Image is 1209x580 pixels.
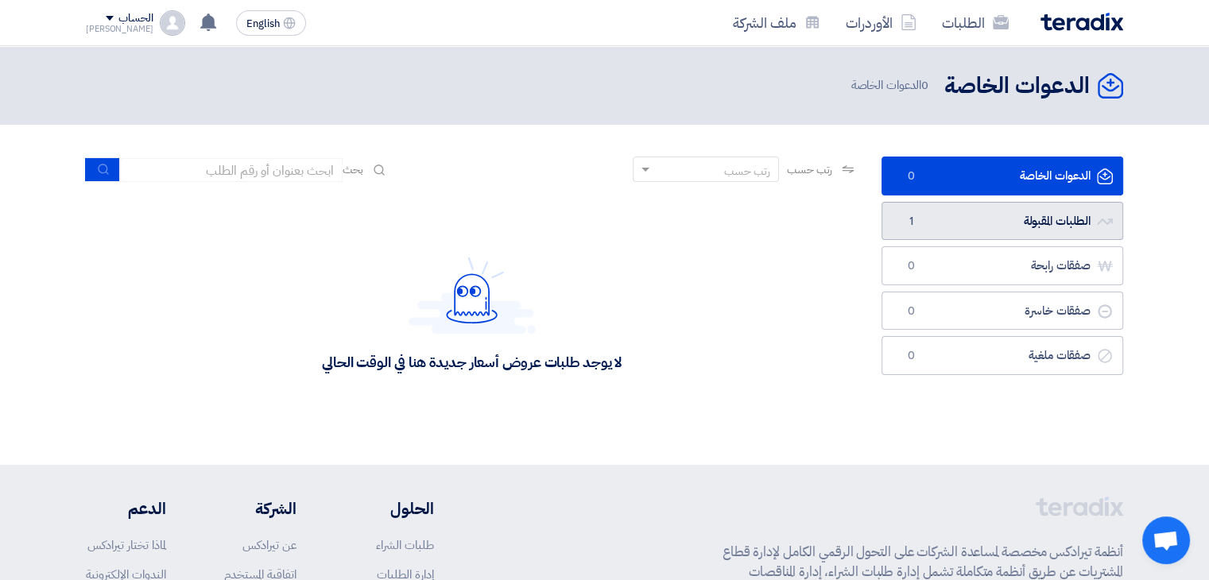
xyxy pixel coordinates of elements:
a: صفقات رابحة0 [882,246,1123,285]
li: الشركة [214,497,296,520]
a: الطلبات المقبولة1 [882,202,1123,241]
div: لا يوجد طلبات عروض أسعار جديدة هنا في الوقت الحالي [322,353,622,371]
a: طلبات الشراء [376,536,434,554]
span: 1 [901,214,920,230]
a: صفقات خاسرة0 [882,292,1123,331]
a: لماذا تختار تيرادكس [87,536,166,554]
img: Hello [409,257,536,334]
h2: الدعوات الخاصة [944,71,1090,102]
img: profile_test.png [160,10,185,36]
span: 0 [901,168,920,184]
span: English [246,18,280,29]
span: 0 [901,258,920,274]
div: رتب حسب [724,163,770,180]
span: 0 [921,76,928,94]
img: Teradix logo [1040,13,1123,31]
span: بحث [343,161,363,178]
a: عن تيرادكس [242,536,296,554]
input: ابحث بعنوان أو رقم الطلب [120,158,343,182]
a: الأوردرات [833,4,929,41]
a: الطلبات [929,4,1021,41]
a: Open chat [1142,516,1190,564]
li: الحلول [344,497,434,520]
a: ملف الشركة [720,4,833,41]
div: [PERSON_NAME] [86,25,153,33]
a: الدعوات الخاصة0 [882,157,1123,195]
li: الدعم [86,497,166,520]
a: صفقات ملغية0 [882,336,1123,375]
div: الحساب [118,12,153,25]
span: 0 [901,304,920,319]
span: الدعوات الخاصة [851,76,932,95]
button: English [236,10,306,36]
span: رتب حسب [787,161,832,178]
span: 0 [901,348,920,364]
